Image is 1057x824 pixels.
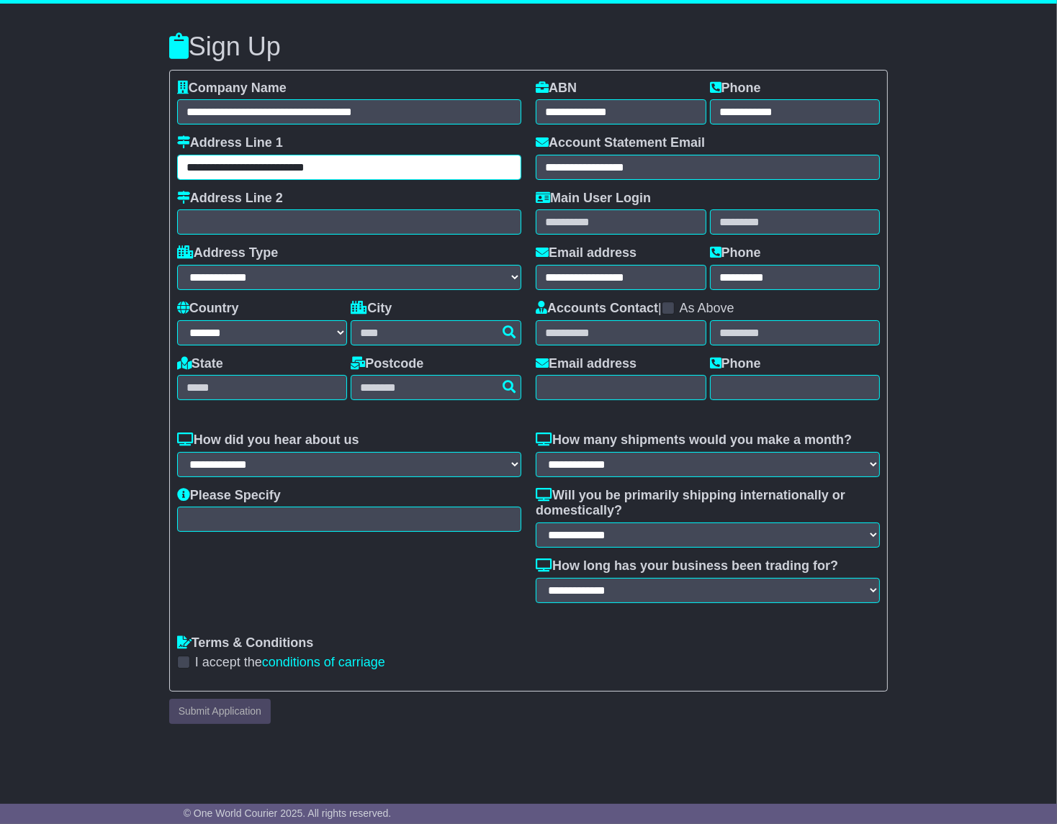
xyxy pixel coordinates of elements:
[536,81,577,96] label: ABN
[177,301,239,317] label: Country
[351,356,423,372] label: Postcode
[177,245,279,261] label: Address Type
[177,191,283,207] label: Address Line 2
[177,135,283,151] label: Address Line 1
[536,191,651,207] label: Main User Login
[177,488,281,504] label: Please Specify
[351,301,392,317] label: City
[536,558,838,574] label: How long has your business been trading for?
[195,655,385,671] label: I accept the
[169,699,271,724] button: Submit Application
[536,301,880,320] div: |
[177,433,359,448] label: How did you hear about us
[177,635,314,651] label: Terms & Conditions
[710,356,761,372] label: Phone
[710,81,761,96] label: Phone
[680,301,734,317] label: As Above
[169,32,889,61] h3: Sign Up
[536,356,637,372] label: Email address
[177,356,223,372] label: State
[536,488,880,519] label: Will you be primarily shipping internationally or domestically?
[536,301,658,317] label: Accounts Contact
[536,433,852,448] label: How many shipments would you make a month?
[536,135,705,151] label: Account Statement Email
[710,245,761,261] label: Phone
[184,807,392,819] span: © One World Courier 2025. All rights reserved.
[177,81,287,96] label: Company Name
[536,245,637,261] label: Email address
[262,655,385,669] a: conditions of carriage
